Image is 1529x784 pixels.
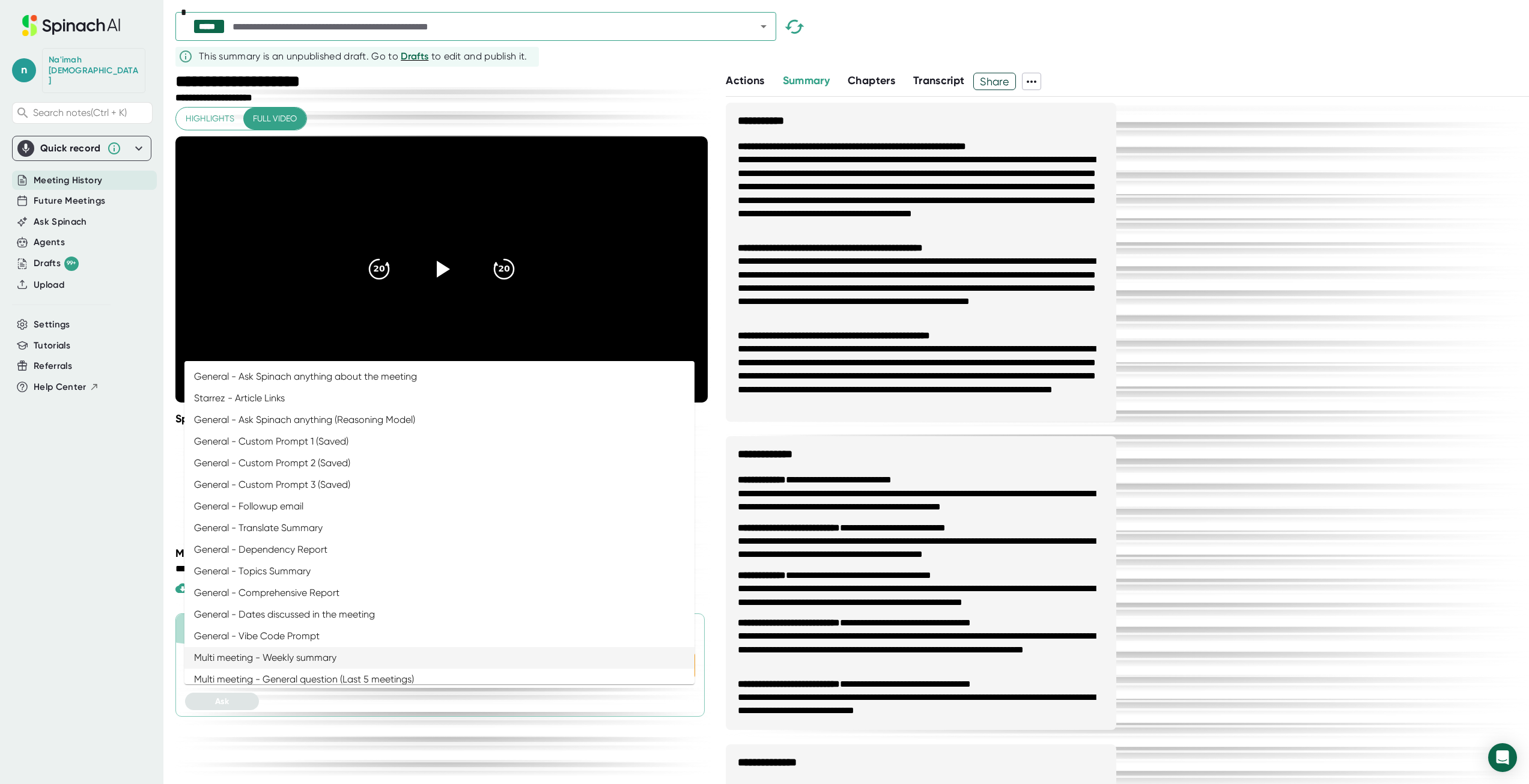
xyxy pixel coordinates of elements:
button: Help Center [34,380,99,394]
button: Drafts 99+ [34,257,79,271]
button: Transcript [913,73,965,89]
span: Chapters [848,74,895,87]
button: Ask [185,693,259,710]
div: Speaker Timeline [175,412,708,425]
span: Transcript [913,74,965,87]
button: Future Meetings [34,194,105,208]
button: Drafts [401,49,428,64]
li: General - Vibe Code Prompt [184,625,695,647]
div: Meeting Attendees [175,546,711,561]
li: General - Custom Prompt 3 (Saved) [184,474,695,496]
div: Quick record [40,142,101,154]
li: General - Ask Spinach anything about the meeting [184,366,695,387]
button: Ask Spinach [34,215,87,229]
button: Full video [243,108,306,130]
button: Summary [783,73,830,89]
span: Search notes (Ctrl + K) [33,107,127,118]
li: General - Dates discussed in the meeting [184,604,695,625]
button: Tutorials [34,339,70,353]
li: General - Topics Summary [184,561,695,582]
span: Help Center [34,380,87,394]
div: Open Intercom Messenger [1488,743,1517,772]
button: Agents [34,236,65,249]
li: General - Dependency Report [184,539,695,561]
button: Actions [726,73,764,89]
span: Drafts [401,50,428,62]
button: Meeting History [34,174,102,187]
li: Starrez - Article Links [184,387,695,409]
button: Referrals [34,359,72,373]
span: Ask [215,696,229,707]
span: Highlights [186,111,234,126]
li: General - Translate Summary [184,517,695,539]
div: 99+ [64,257,79,271]
li: Multi meeting - Weekly summary [184,647,695,669]
div: Quick record [17,136,146,160]
button: Chapters [848,73,895,89]
button: Open [755,18,772,35]
div: Drafts [34,257,79,271]
span: Share [974,71,1015,92]
span: Summary [783,74,830,87]
span: Full video [253,111,297,126]
li: General - Custom Prompt 1 (Saved) [184,431,695,452]
span: n [12,58,36,82]
div: This summary is an unpublished draft. Go to to edit and publish it. [199,49,527,64]
button: Share [973,73,1016,90]
li: Multi meeting - General question (Last 5 meetings) [184,669,695,690]
button: Settings [34,318,70,332]
li: General - Comprehensive Report [184,582,695,604]
li: General - Custom Prompt 2 (Saved) [184,452,695,474]
li: General - Followup email [184,496,695,517]
button: Upload [34,278,64,292]
div: Na'imah Muhammad [49,55,139,87]
li: General - Ask Spinach anything (Reasoning Model) [184,409,695,431]
span: Actions [726,74,764,87]
div: Download Video [175,581,269,595]
button: Highlights [176,108,244,130]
